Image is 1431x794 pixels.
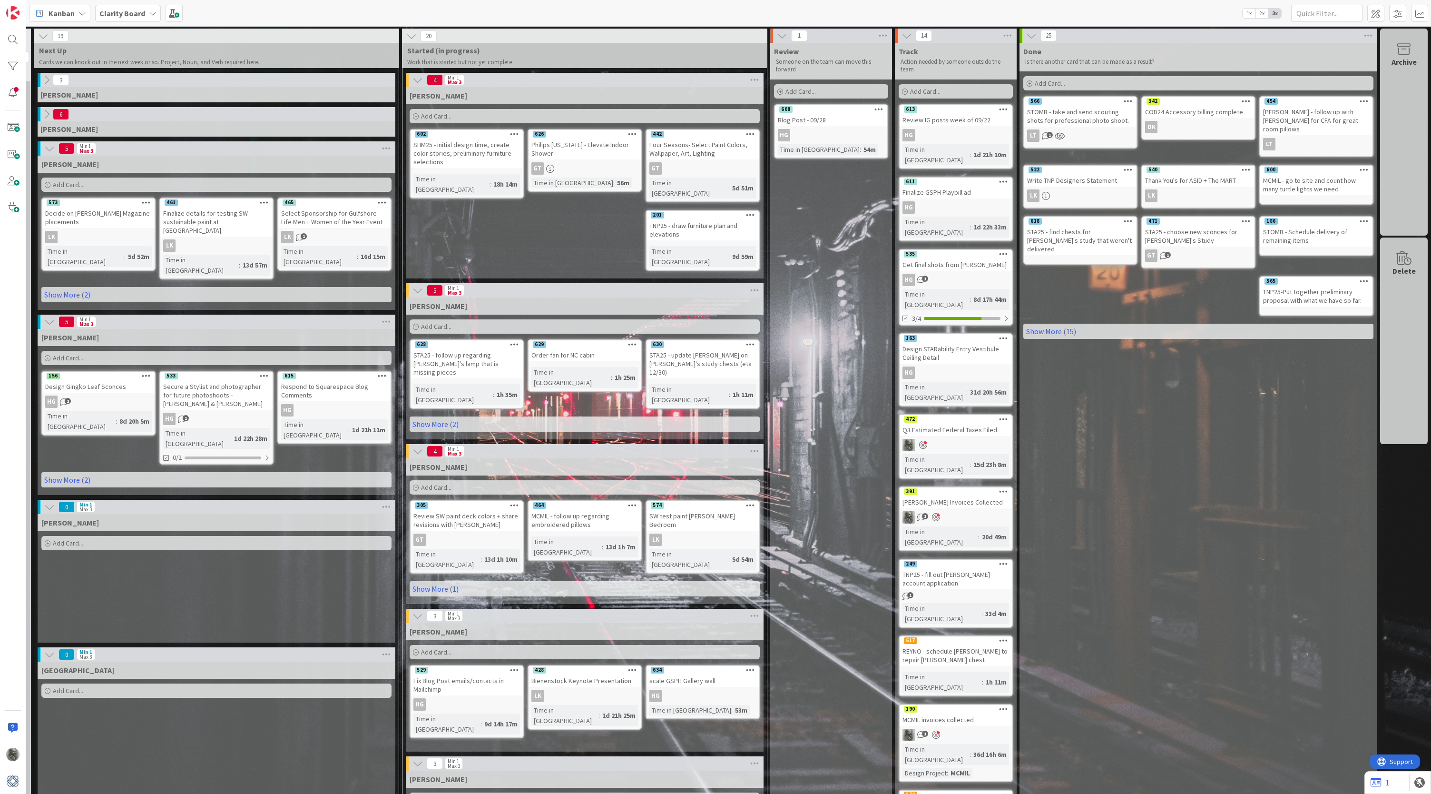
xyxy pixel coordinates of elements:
div: 535 [900,250,1012,258]
div: Design Gingko Leaf Sconces [42,380,155,393]
p: Action needed by someone outside the team [901,58,1011,74]
div: Design STARability Entry Vestibule Ceiling Detail [900,343,1012,364]
div: DK [1142,121,1255,133]
div: GT [411,534,523,546]
span: 19 [52,30,69,42]
div: 617 [900,636,1012,645]
div: Time in [GEOGRAPHIC_DATA] [902,144,970,165]
div: 608 [779,106,793,113]
p: Someone on the team can move this forward [776,58,886,74]
div: 31d 20h 56m [968,387,1009,397]
div: 600 [1260,166,1372,174]
div: Thank You's for ASID + The MART [1142,174,1255,187]
div: Max 3 [79,149,93,153]
span: 5 [59,143,75,154]
img: PA [902,511,915,524]
div: 602 [415,131,428,138]
div: 618 [1029,218,1042,225]
div: Max 3 [448,290,461,295]
div: Archive [1392,56,1417,68]
div: 611 [900,178,1012,186]
div: HG [411,698,523,711]
span: Review [774,47,799,56]
div: HG [45,396,58,408]
span: Lisa K. [41,159,99,169]
div: Write TNP Designers Statement [1024,174,1137,187]
span: 1 [183,415,189,421]
div: 1d 21h 10m [971,149,1009,160]
div: 608Blog Post - 09/28 [775,105,887,126]
span: 5 [427,285,443,296]
span: Add Card... [53,539,83,547]
div: MCMIL - go to site and count how many turtle lights we need [1260,174,1372,195]
div: 630 [647,340,759,349]
div: 615 [283,373,296,379]
div: Philips [US_STATE] - Elevate Indoor Shower [529,139,641,159]
span: Add Card... [421,112,451,120]
div: 391 [900,487,1012,496]
div: LT [1263,138,1275,150]
div: STA25 - follow up regarding [PERSON_NAME]'s lamp that is missing pieces [411,349,523,378]
div: 540Thank You's for ASID + The MART [1142,166,1255,187]
span: : [357,251,358,262]
div: LK [281,231,294,243]
div: LK [278,231,391,243]
div: 156 [47,373,60,379]
span: Gina [410,91,467,100]
div: 471 [1142,217,1255,226]
div: Four Seasons- Select Paint Colors, Wallpaper, Art, Lighting [647,139,759,159]
div: Time in [GEOGRAPHIC_DATA] [413,174,490,195]
div: Time in [GEOGRAPHIC_DATA] [413,384,493,405]
div: HG [900,129,1012,141]
a: Show More (1) [410,581,760,596]
div: LT [1260,138,1372,150]
span: 14 [916,30,932,41]
div: 465Select Sponsorship for Gulfshore Life Men + Women of the Year Event [278,198,391,228]
div: 565 [1260,277,1372,286]
div: 5d 51m [730,183,756,193]
div: 533 [165,373,178,379]
div: LK [163,239,176,252]
div: 391[PERSON_NAME] Invoices Collected [900,487,1012,508]
div: PA [900,439,1012,451]
a: 1 [1371,777,1389,788]
div: 600 [1264,167,1278,173]
span: Gina [40,90,98,99]
div: 201 [647,211,759,219]
span: 1 [922,276,928,282]
div: Get final shots from [PERSON_NAME] [900,258,1012,271]
div: HG [647,690,759,702]
div: HG [900,274,1012,286]
div: 634scale GSPH Gallery wall [647,666,759,687]
div: [PERSON_NAME] - follow up with [PERSON_NAME] for CFA for great room pillows [1260,106,1372,135]
div: 342 [1147,98,1160,105]
span: : [611,372,612,383]
div: 163 [904,335,917,342]
div: Max 3 [79,322,93,327]
span: Done [1023,47,1041,56]
div: 565TNP25-Put together preliminary proposal with what we have so far. [1260,277,1372,307]
div: 471STA25 - choose new sconces for [PERSON_NAME]'s Study [1142,217,1255,247]
div: TNP25-Put together preliminary proposal with what we have so far. [1260,286,1372,307]
div: 533 [160,372,273,380]
div: Time in [GEOGRAPHIC_DATA] [778,144,860,155]
span: 2 [65,398,71,404]
span: : [970,149,971,160]
span: : [239,260,240,270]
div: Respond to Squarespace Blog Comments [278,380,391,401]
span: 5 [59,316,75,328]
p: Is there another card that can be made as a result? [1025,58,1372,66]
div: 565 [1264,278,1278,285]
div: 342COD24 Accessory billing complete [1142,97,1255,118]
div: HG [278,404,391,417]
div: 566 [1024,97,1137,106]
span: 6 [53,109,69,120]
div: PA [900,511,1012,524]
div: 13d 57m [240,260,270,270]
div: HG [902,129,915,141]
div: HG [163,413,176,425]
div: 201TNP25 - draw furniture plan and elevations [647,211,759,240]
div: 442 [647,130,759,139]
div: Time in [GEOGRAPHIC_DATA] [649,384,729,405]
span: 3 [53,74,69,86]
